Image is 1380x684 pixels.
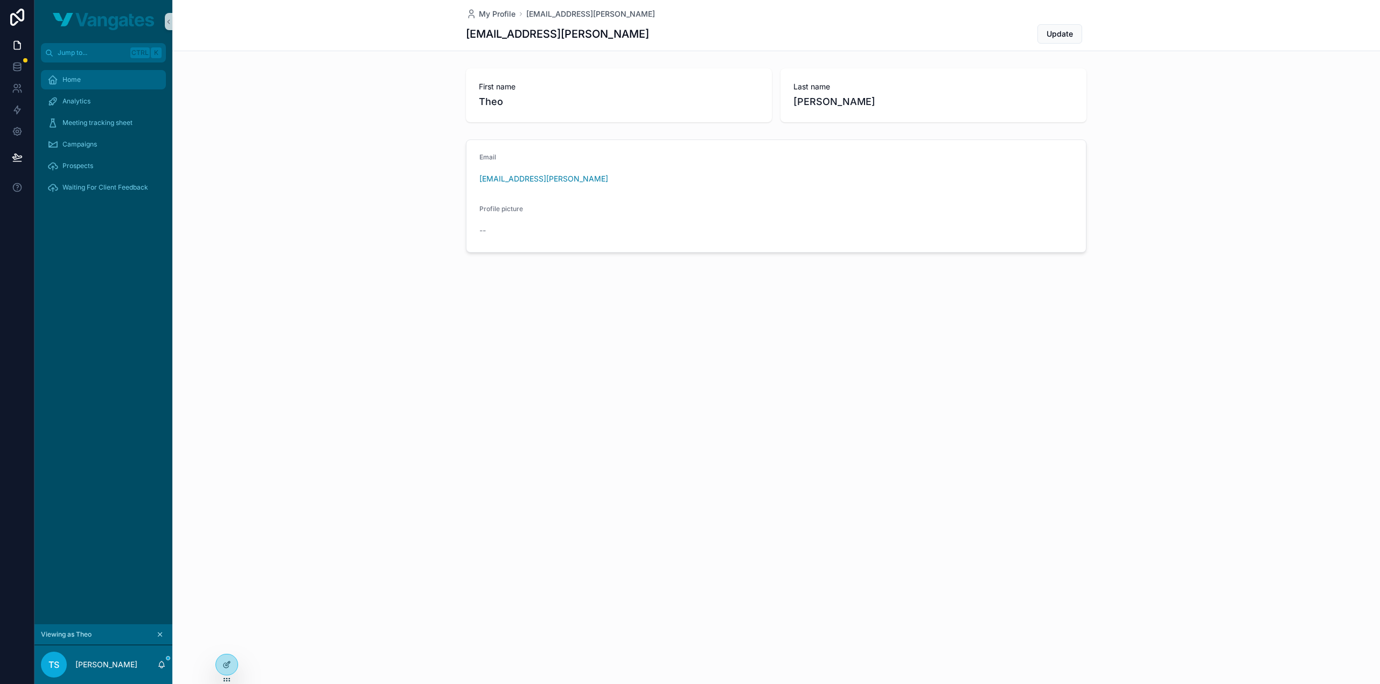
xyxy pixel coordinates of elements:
[41,113,166,132] a: Meeting tracking sheet
[793,94,1074,109] span: [PERSON_NAME]
[479,9,515,19] span: My Profile
[479,173,608,184] a: [EMAIL_ADDRESS][PERSON_NAME]
[62,162,93,170] span: Prospects
[41,156,166,176] a: Prospects
[152,48,161,57] span: K
[526,9,655,19] a: [EMAIL_ADDRESS][PERSON_NAME]
[62,75,81,84] span: Home
[62,97,90,106] span: Analytics
[1037,24,1082,44] button: Update
[466,9,515,19] a: My Profile
[41,92,166,111] a: Analytics
[479,205,523,213] span: Profile picture
[41,70,166,89] a: Home
[479,94,759,109] span: Theo
[62,140,97,149] span: Campaigns
[34,62,172,211] div: scrollable content
[41,178,166,197] a: Waiting For Client Feedback
[62,118,133,127] span: Meeting tracking sheet
[130,47,150,58] span: Ctrl
[48,658,59,671] span: TS
[75,659,137,670] p: [PERSON_NAME]
[479,153,496,161] span: Email
[41,135,166,154] a: Campaigns
[53,13,154,30] img: App logo
[479,225,486,236] span: --
[466,26,649,41] h1: [EMAIL_ADDRESS][PERSON_NAME]
[1047,29,1073,39] span: Update
[62,183,148,192] span: Waiting For Client Feedback
[479,81,759,92] span: First name
[793,81,1074,92] span: Last name
[41,43,166,62] button: Jump to...CtrlK
[41,630,92,639] span: Viewing as Theo
[58,48,126,57] span: Jump to...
